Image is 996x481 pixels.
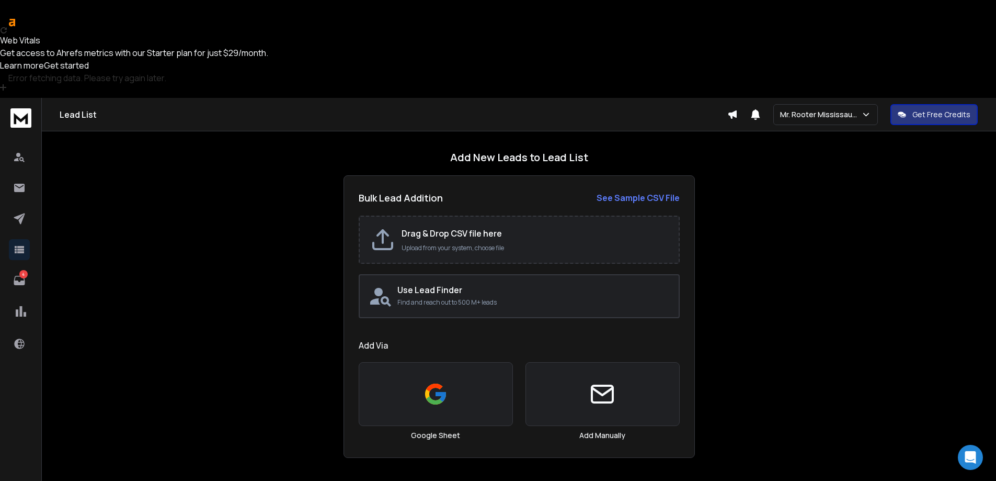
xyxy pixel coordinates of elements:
[44,59,89,72] button: Get started
[9,270,30,291] a: 4
[60,108,727,121] h1: Lead List
[450,150,588,165] h1: Add New Leads to Lead List
[19,270,28,278] p: 4
[579,430,625,441] h3: Add Manually
[597,192,680,204] a: See Sample CSV File
[10,108,31,128] img: logo
[8,72,166,84] span: Error fetching data. Please try again later.
[359,191,443,205] h2: Bulk Lead Addition
[597,192,680,204] strong: See Sample CSV File
[912,109,970,120] p: Get Free Credits
[402,244,668,252] p: Upload from your system, choose file
[397,284,670,296] h2: Use Lead Finder
[397,298,670,307] p: Find and reach out to 500 M+ leads
[780,109,861,120] p: Mr. Rooter Mississauga
[890,104,978,125] button: Get Free Credits
[411,430,460,441] h3: Google Sheet
[359,339,680,352] h1: Add Via
[402,227,668,240] h2: Drag & Drop CSV file here
[958,445,983,470] div: Open Intercom Messenger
